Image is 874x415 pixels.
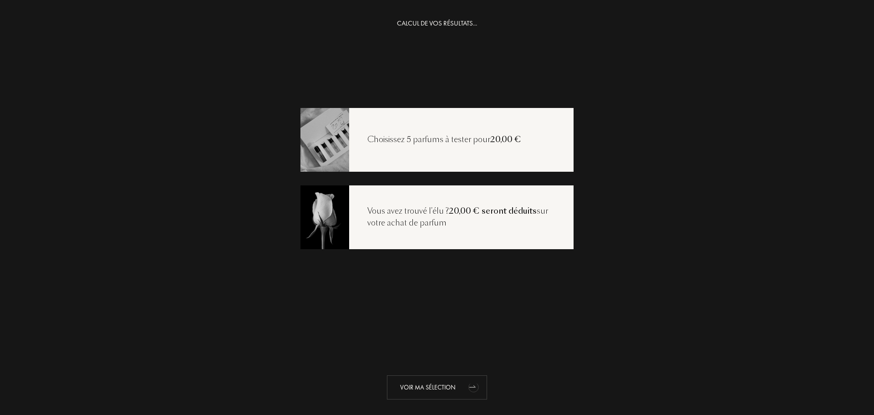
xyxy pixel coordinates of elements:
[300,184,349,250] img: recoload3.png
[465,378,483,396] div: animation
[449,205,537,216] span: 20,00 € seront déduits
[349,134,539,146] div: Choisissez 5 parfums à tester pour
[490,134,521,145] span: 20,00 €
[397,18,477,29] div: CALCUL DE VOS RÉSULTATS...
[387,375,487,400] div: Voir ma sélection
[300,107,349,172] img: recoload1.png
[349,205,574,229] div: Vous avez trouvé l'élu ? sur votre achat de parfum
